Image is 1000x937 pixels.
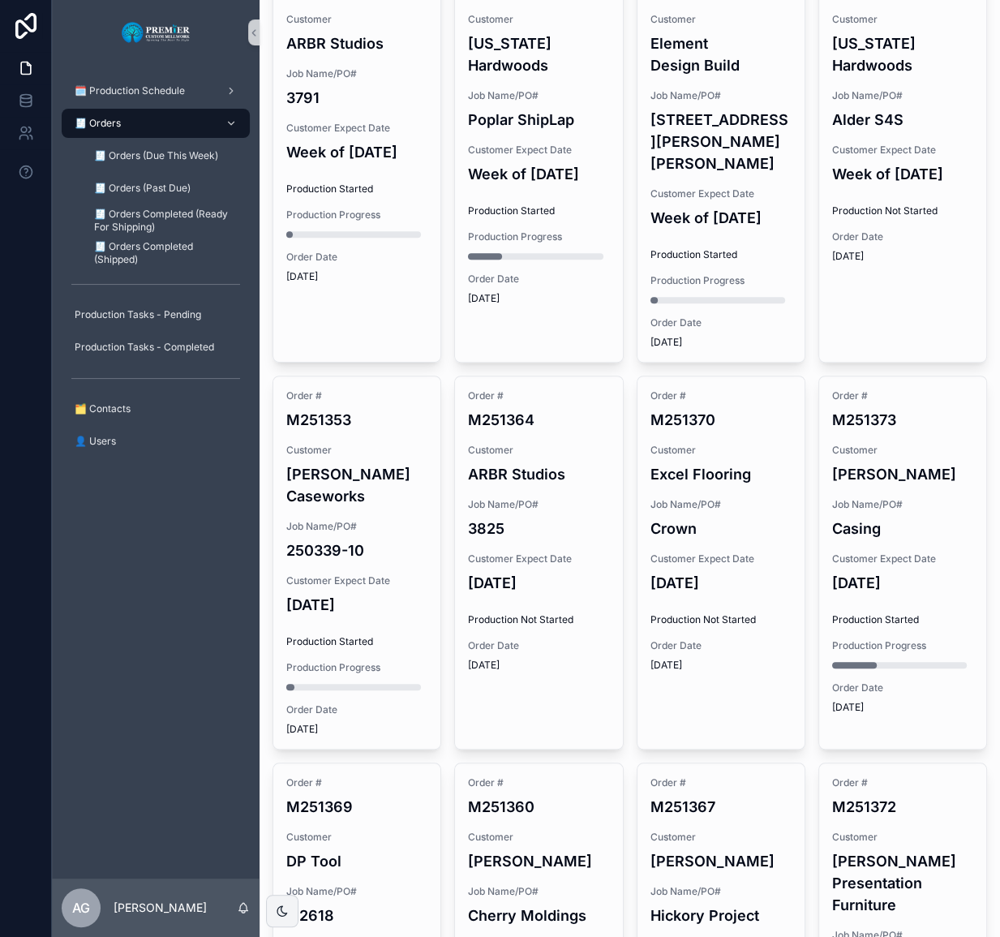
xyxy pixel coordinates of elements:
span: Job Name/PO# [286,885,427,898]
span: Job Name/PO# [832,89,973,102]
span: Job Name/PO# [650,498,792,511]
span: Job Name/PO# [650,885,792,898]
span: Order Date [468,273,609,286]
span: Job Name/PO# [286,67,427,80]
h4: Excel Flooring [650,463,792,485]
span: Production Not Started [650,613,792,626]
a: Order #M251364CustomerARBR StudiosJob Name/PO#3825Customer Expect Date[DATE]Production Not Starte... [454,376,623,750]
span: Customer Expect Date [650,187,792,200]
h4: [STREET_ADDRESS][PERSON_NAME][PERSON_NAME] [650,109,792,174]
span: Order Date [650,316,792,329]
span: Customer Expect Date [468,552,609,565]
div: scrollable content [52,65,260,477]
span: [DATE] [286,270,427,283]
h4: Crown [650,518,792,539]
span: Production Tasks - Completed [75,341,214,354]
h4: Alder S4S [832,109,973,131]
span: Customer [832,13,973,26]
span: [DATE] [468,659,609,672]
span: Order # [650,389,792,402]
span: Order Date [286,703,427,716]
span: Customer Expect Date [286,122,427,135]
span: Customer [468,13,609,26]
span: Customer Expect Date [832,144,973,157]
span: Order Date [832,681,973,694]
span: Order Date [286,251,427,264]
span: Production Not Started [468,613,609,626]
h4: Week of [DATE] [468,163,609,185]
span: Production Progress [286,661,427,674]
span: Production Started [468,204,609,217]
h4: M251367 [650,796,792,818]
a: 🧾 Orders Completed (Shipped) [81,239,250,268]
h4: Week of [DATE] [650,207,792,229]
h4: M251364 [468,409,609,431]
h4: Casing [832,518,973,539]
span: Production Progress [286,208,427,221]
h4: 112618 [286,905,427,926]
span: Job Name/PO# [468,885,609,898]
h4: ARBR Studios [468,463,609,485]
span: Order # [286,389,427,402]
span: Customer [650,444,792,457]
h4: M251370 [650,409,792,431]
p: [PERSON_NAME] [114,900,207,916]
span: Production Started [286,635,427,648]
span: Job Name/PO# [650,89,792,102]
h4: Week of [DATE] [832,163,973,185]
h4: ARBR Studios [286,32,427,54]
span: Customer [286,831,427,844]
h4: Week of [DATE] [286,141,427,163]
span: Job Name/PO# [832,498,973,511]
span: Order # [468,389,609,402]
h4: [DATE] [468,572,609,594]
a: Order #M251373Customer[PERSON_NAME]Job Name/PO#CasingCustomer Expect Date[DATE]Production Started... [818,376,987,750]
span: 🧾 Orders (Past Due) [94,182,191,195]
h4: M251373 [832,409,973,431]
span: 🧾 Orders Completed (Shipped) [94,240,234,266]
span: AG [72,898,90,918]
span: Order # [468,776,609,789]
span: Job Name/PO# [286,520,427,533]
span: Customer [650,13,792,26]
span: Order # [832,776,973,789]
a: 🗂️ Contacts [62,394,250,423]
h4: DP Tool [286,850,427,872]
span: Customer Expect Date [468,144,609,157]
img: App logo [121,19,191,45]
h4: M251369 [286,796,427,818]
span: Production Not Started [832,204,973,217]
h4: [PERSON_NAME] [468,850,609,872]
a: Order #M251353Customer[PERSON_NAME] CaseworksJob Name/PO#250339-10Customer Expect Date[DATE]Produ... [273,376,441,750]
h4: 250339-10 [286,539,427,561]
a: 🧾 Orders Completed (Ready For Shipping) [81,206,250,235]
span: [DATE] [286,723,427,736]
a: 🧾 Orders (Past Due) [81,174,250,203]
h4: M251353 [286,409,427,431]
span: Customer Expect Date [286,574,427,587]
span: Production Progress [832,639,973,652]
h4: [DATE] [650,572,792,594]
h4: M251372 [832,796,973,818]
a: Production Tasks - Pending [62,300,250,329]
a: Order #M251370CustomerExcel FlooringJob Name/PO#CrownCustomer Expect Date[DATE]Production Not Sta... [637,376,805,750]
span: Customer [468,831,609,844]
h4: 3825 [468,518,609,539]
h4: 3791 [286,87,427,109]
span: Customer [650,831,792,844]
span: Order Date [832,230,973,243]
span: 🧾 Orders Completed (Ready For Shipping) [94,208,234,234]
span: Job Name/PO# [468,89,609,102]
h4: Element Design Build [650,32,792,76]
span: Production Progress [468,230,609,243]
a: 🧾 Orders (Due This Week) [81,141,250,170]
span: Customer [832,444,973,457]
h4: [US_STATE] Hardwoods [468,32,609,76]
span: Customer [286,13,427,26]
h4: Poplar ShipLap [468,109,609,131]
h4: M251360 [468,796,609,818]
span: 🧾 Orders (Due This Week) [94,149,218,162]
span: [DATE] [832,250,973,263]
span: Job Name/PO# [468,498,609,511]
span: [DATE] [650,336,792,349]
